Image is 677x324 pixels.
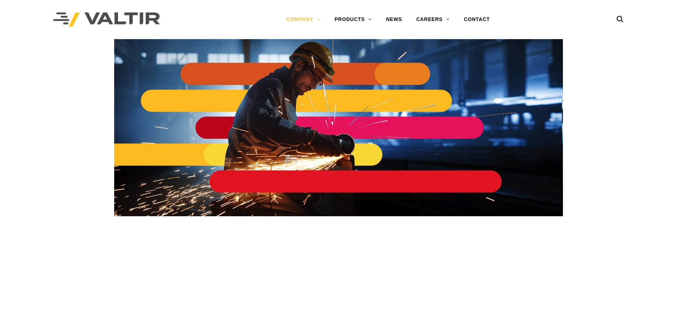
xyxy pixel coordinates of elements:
a: CAREERS [409,12,457,27]
a: COMPANY [279,12,327,27]
a: NEWS [379,12,409,27]
a: PRODUCTS [327,12,379,27]
a: CONTACT [457,12,497,27]
img: Valtir [53,12,160,27]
